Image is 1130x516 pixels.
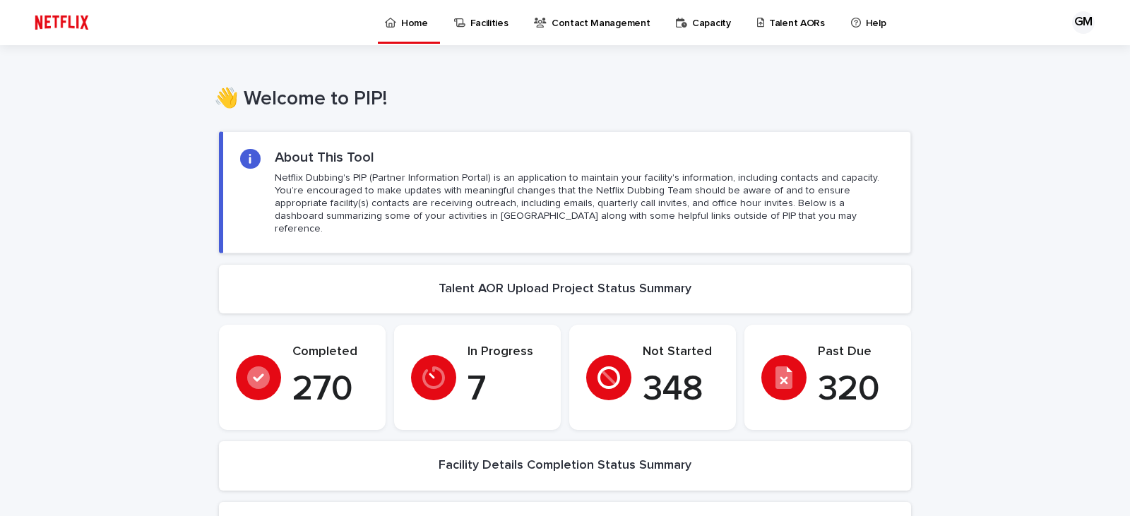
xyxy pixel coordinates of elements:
[643,368,719,411] p: 348
[468,368,544,411] p: 7
[292,344,369,360] p: Completed
[643,344,719,360] p: Not Started
[28,8,95,37] img: ifQbXi3ZQGMSEF7WDB7W
[275,149,374,166] h2: About This Tool
[439,282,691,297] h2: Talent AOR Upload Project Status Summary
[214,88,906,112] h1: 👋 Welcome to PIP!
[439,458,691,474] h2: Facility Details Completion Status Summary
[818,368,894,411] p: 320
[468,344,544,360] p: In Progress
[275,172,893,236] p: Netflix Dubbing's PIP (Partner Information Portal) is an application to maintain your facility's ...
[818,344,894,360] p: Past Due
[1072,11,1095,34] div: GM
[292,368,369,411] p: 270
